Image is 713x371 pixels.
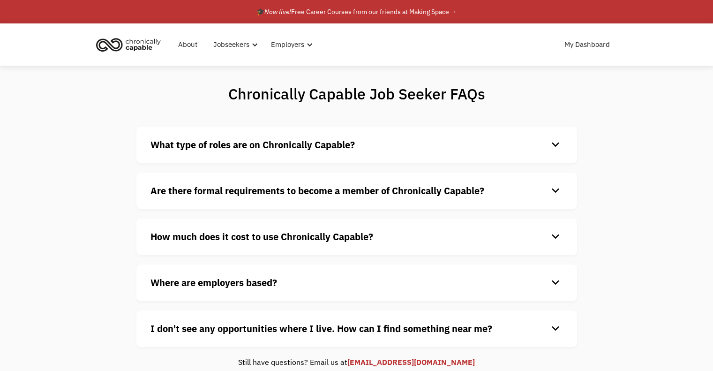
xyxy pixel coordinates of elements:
[271,39,304,50] div: Employers
[93,34,168,55] a: home
[265,30,315,60] div: Employers
[548,276,563,290] div: keyboard_arrow_down
[191,84,522,103] h1: Chronically Capable Job Seeker FAQs
[150,276,277,289] strong: Where are employers based?
[347,357,475,367] a: [EMAIL_ADDRESS][DOMAIN_NAME]
[136,356,577,368] div: Still have questions? Email us at
[559,30,615,60] a: My Dashboard
[150,230,373,243] strong: How much does it cost to use Chronically Capable?
[256,6,457,17] div: 🎓 Free Career Courses from our friends at Making Space →
[150,138,355,151] strong: What type of roles are on Chronically Capable?
[264,8,291,16] em: Now live!
[150,322,492,335] strong: I don't see any opportunities where I live. How can I find something near me?
[150,184,484,197] strong: Are there formal requirements to become a member of Chronically Capable?
[173,30,203,60] a: About
[548,184,563,198] div: keyboard_arrow_down
[213,39,249,50] div: Jobseekers
[548,322,563,336] div: keyboard_arrow_down
[208,30,261,60] div: Jobseekers
[548,138,563,152] div: keyboard_arrow_down
[548,230,563,244] div: keyboard_arrow_down
[93,34,164,55] img: Chronically Capable logo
